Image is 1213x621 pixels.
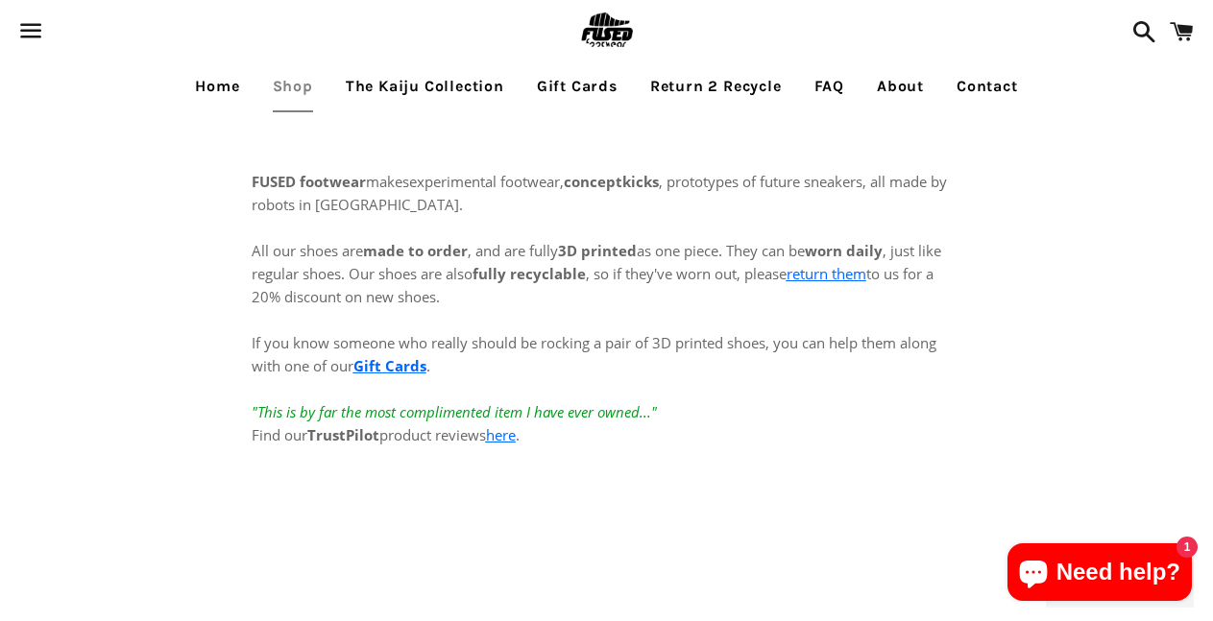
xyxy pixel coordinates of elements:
em: "This is by far the most complimented item I have ever owned..." [252,402,657,421]
strong: FUSED footwear [252,172,366,191]
strong: fully recyclable [473,264,586,283]
a: Contact [942,62,1032,110]
a: Shop [258,62,328,110]
strong: worn daily [805,241,883,260]
a: The Kaiju Collection [331,62,519,110]
strong: 3D printed [558,241,637,260]
strong: TrustPilot [307,425,379,444]
span: experimental footwear, , prototypes of future sneakers, all made by robots in [GEOGRAPHIC_DATA]. [252,172,947,214]
a: About [862,62,938,110]
a: Gift Cards [522,62,632,110]
a: Return 2 Recycle [636,62,796,110]
p: All our shoes are , and are fully as one piece. They can be , just like regular shoes. Our shoes ... [252,216,962,446]
a: Gift Cards [353,356,426,375]
a: FAQ [800,62,859,110]
a: return them [787,264,866,283]
strong: made to order [363,241,468,260]
strong: conceptkicks [564,172,659,191]
span: makes [252,172,409,191]
inbox-online-store-chat: Shopify online store chat [1002,543,1198,606]
a: here [486,425,516,444]
a: Home [181,62,254,110]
